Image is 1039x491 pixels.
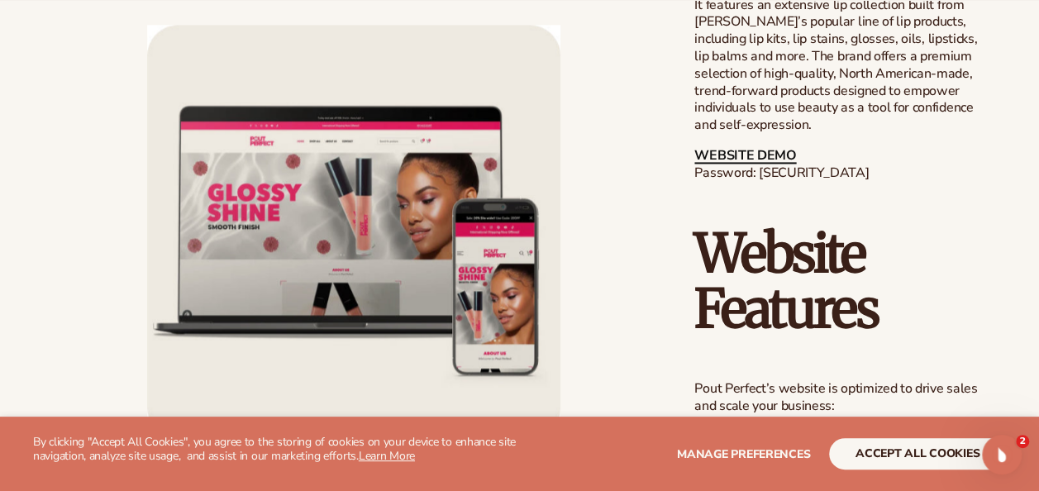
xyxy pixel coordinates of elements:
[829,438,1006,470] button: accept all cookies
[359,448,415,464] a: Learn More
[694,220,877,341] strong: Website Features
[33,436,520,464] p: By clicking "Accept All Cookies", you agree to the storing of cookies on your device to enhance s...
[982,435,1022,474] iframe: Intercom live chat
[694,146,796,164] a: WEBSITE DEMO
[677,446,810,462] span: Manage preferences
[677,438,810,470] button: Manage preferences
[1016,435,1029,448] span: 2
[694,147,993,182] p: Password: [SECURITY_DATA]
[694,380,993,415] p: Pout Perfect’s website is optimized to drive sales and scale your business:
